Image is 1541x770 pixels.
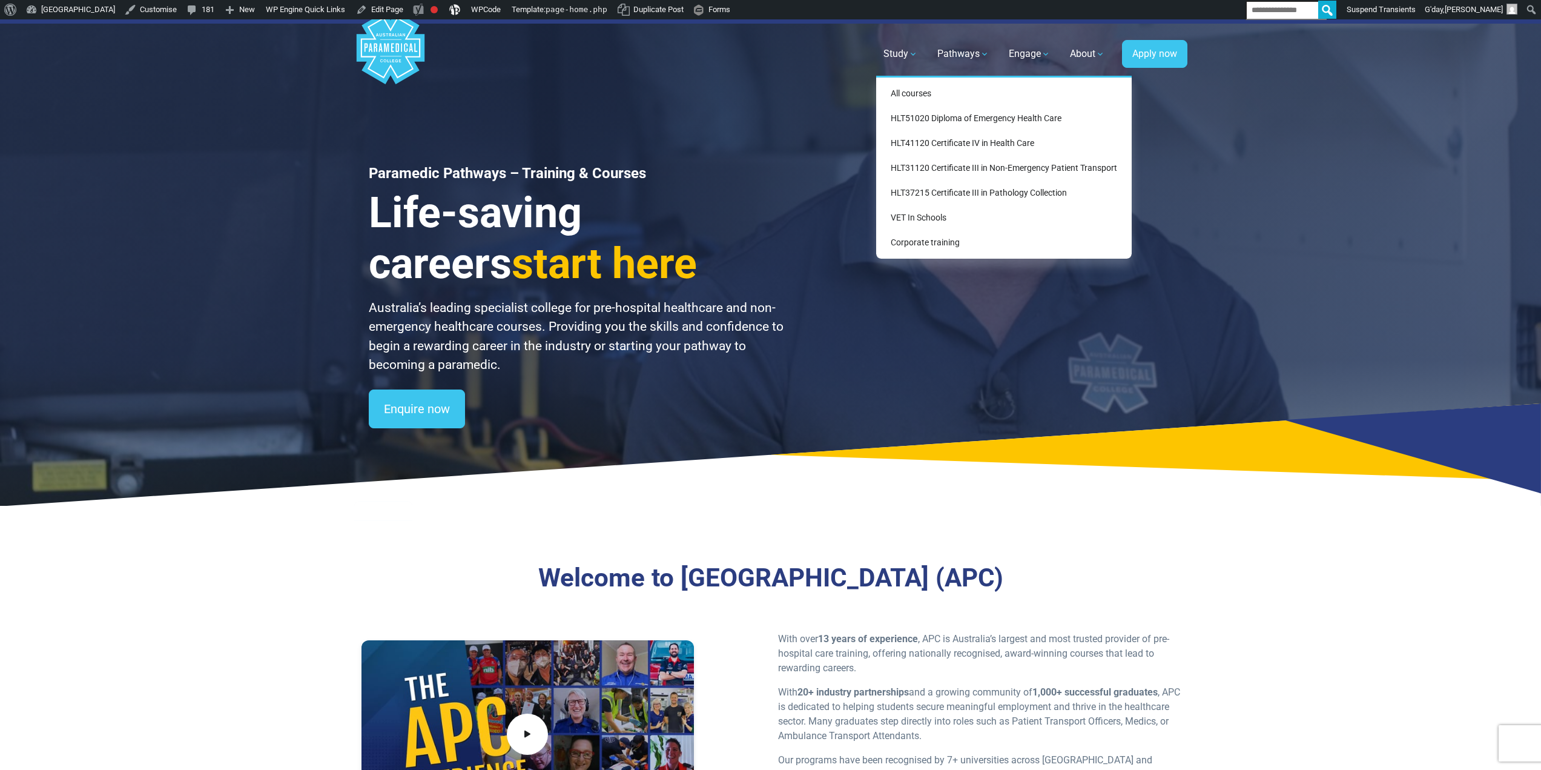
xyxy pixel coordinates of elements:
a: VET In Schools [881,207,1127,229]
a: Study [876,37,925,71]
a: Engage [1001,37,1058,71]
a: Enquire now [369,390,465,428]
a: About [1063,37,1112,71]
a: Corporate training [881,231,1127,254]
p: With and a growing community of , APC is dedicated to helping students secure meaningful employme... [778,685,1180,743]
a: HLT31120 Certificate III in Non-Emergency Patient Transport [881,157,1127,179]
h3: Welcome to [GEOGRAPHIC_DATA] (APC) [423,563,1118,594]
h3: Life-saving careers [369,187,785,289]
div: Study [876,76,1132,259]
p: Australia’s leading specialist college for pre-hospital healthcare and non-emergency healthcare c... [369,299,785,375]
strong: 20+ industry partnerships [797,686,909,698]
span: start here [512,239,697,288]
a: HLT51020 Diploma of Emergency Health Care [881,107,1127,130]
span: page-home.php [546,5,607,14]
div: Focus keyphrase not set [431,6,438,13]
a: HLT37215 Certificate III in Pathology Collection [881,182,1127,204]
a: HLT41120 Certificate IV in Health Care [881,132,1127,154]
a: Australian Paramedical College [354,24,427,85]
strong: 1,000+ successful graduates [1032,686,1158,698]
span: [PERSON_NAME] [1445,5,1503,14]
h1: Paramedic Pathways – Training & Courses [369,165,785,182]
a: All courses [881,82,1127,105]
strong: 13 years of experience [818,633,918,645]
a: Apply now [1122,40,1187,68]
a: Pathways [930,37,997,71]
p: With over , APC is Australia’s largest and most trusted provider of pre-hospital care training, o... [778,632,1180,675]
